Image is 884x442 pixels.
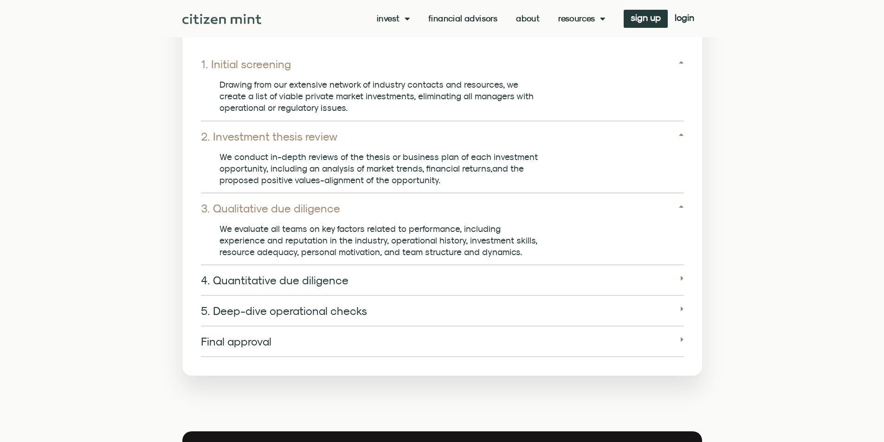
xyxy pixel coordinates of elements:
a: 3. Qualitative due diligence [201,202,340,215]
img: Citizen Mint [182,14,262,24]
div: 2. Investment thesis review [201,122,684,151]
div: 5. Deep-dive operational checks [201,296,684,327]
a: About [516,14,540,23]
a: 2. Investment thesis review [201,130,337,143]
a: Final approval [201,335,271,348]
p: and the proposed positive values-alignment of the opportunity. [219,151,544,186]
a: sign up [624,10,668,28]
a: Invest [377,14,410,23]
div: 2. Investment thesis review [201,151,684,193]
div: 3. Qualitative due diligence [201,193,684,223]
div: 3. Qualitative due diligence [201,223,684,265]
a: 5. Deep-dive operational checks [201,304,367,317]
span: sign up [631,14,661,21]
span: We conduct in-depth reviews of the thesis or business plan of each investment opportunity, includ... [219,152,538,173]
span: We evaluate all teams on key factors related to performance, including experience and reputation ... [219,224,537,257]
div: Final approval [201,327,684,357]
a: login [668,10,701,28]
span: login [675,14,694,21]
div: 4. Quantitative due diligence [201,265,684,296]
div: 1. Initial screening [201,49,684,79]
a: Resources [558,14,605,23]
a: Financial Advisors [428,14,497,23]
a: 1. Initial screening [201,58,291,70]
nav: Menu [377,14,605,23]
a: 4. Quantitative due diligence [201,274,348,287]
span: Drawing from our extensive network of industry contacts and resources, we create a list of viable... [219,79,534,113]
div: 1. Initial screening [201,79,684,121]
